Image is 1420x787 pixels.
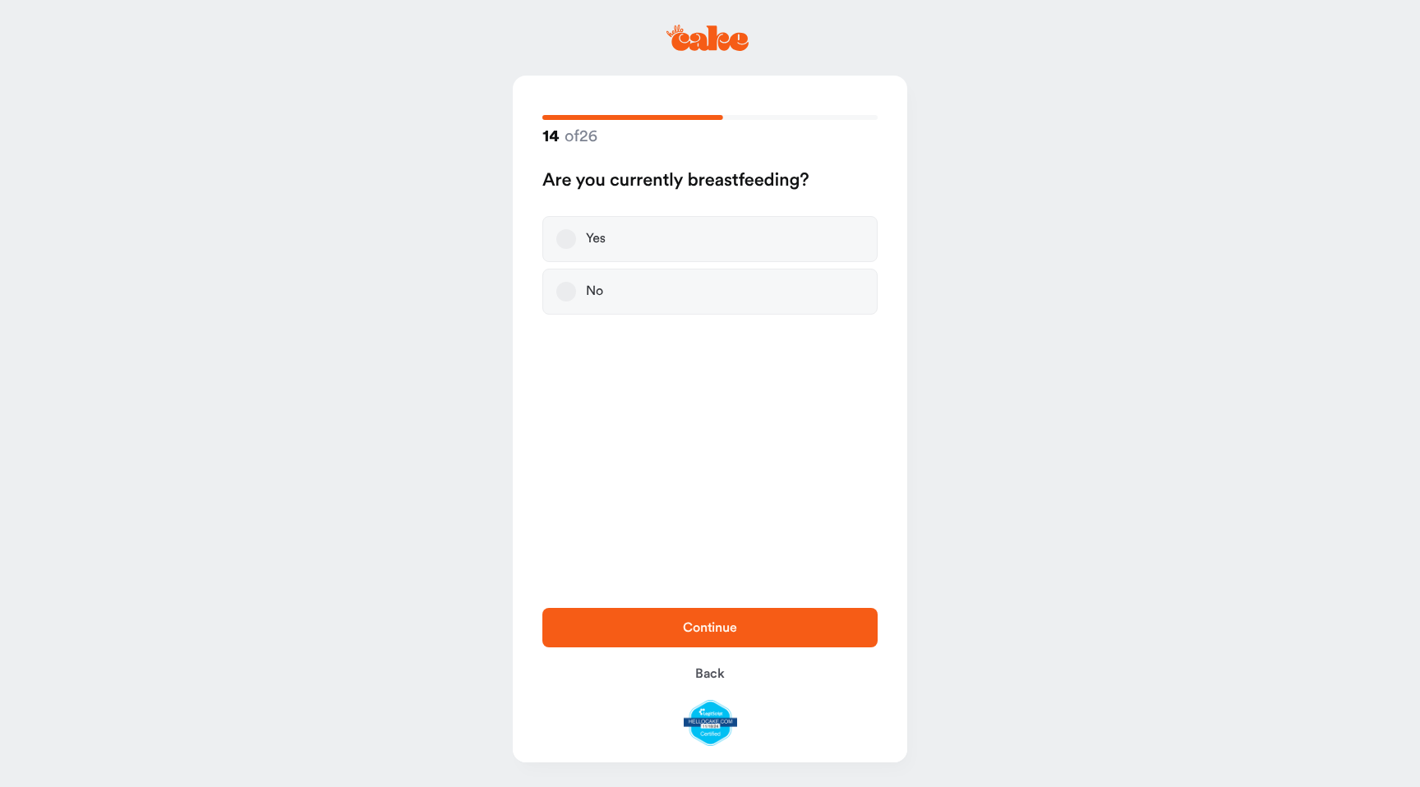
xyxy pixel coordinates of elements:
span: 14 [542,127,559,147]
strong: of 26 [542,126,597,146]
div: Yes [586,231,606,247]
button: No [556,282,576,301]
img: legit-script-certified.png [684,700,737,746]
span: Back [695,667,725,680]
span: Continue [683,621,737,634]
div: No [586,283,603,300]
h2: Are you currently breastfeeding? [542,169,878,192]
button: Back [542,654,878,693]
button: Yes [556,229,576,249]
button: Continue [542,608,878,647]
